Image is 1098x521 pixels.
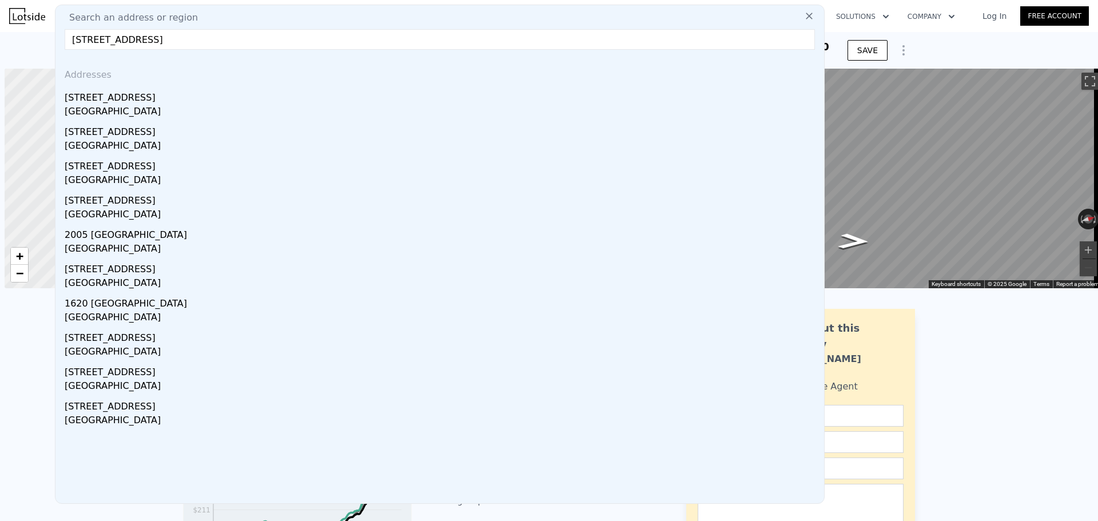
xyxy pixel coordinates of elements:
[1033,281,1049,287] a: Terms (opens in new tab)
[898,6,964,27] button: Company
[65,29,815,50] input: Enter an address, city, region, neighborhood or zip code
[65,173,819,189] div: [GEOGRAPHIC_DATA]
[932,280,981,288] button: Keyboard shortcuts
[65,276,819,292] div: [GEOGRAPHIC_DATA]
[65,139,819,155] div: [GEOGRAPHIC_DATA]
[16,266,23,280] span: −
[193,506,210,514] tspan: $211
[65,121,819,139] div: [STREET_ADDRESS]
[1080,259,1097,276] button: Zoom out
[65,413,819,429] div: [GEOGRAPHIC_DATA]
[65,311,819,327] div: [GEOGRAPHIC_DATA]
[65,292,819,311] div: 1620 [GEOGRAPHIC_DATA]
[65,105,819,121] div: [GEOGRAPHIC_DATA]
[892,39,915,62] button: Show Options
[16,249,23,263] span: +
[65,242,819,258] div: [GEOGRAPHIC_DATA]
[825,230,882,253] path: Go North, 176th Ave E
[776,352,904,380] div: [PERSON_NAME] Bahadur
[65,327,819,345] div: [STREET_ADDRESS]
[1078,209,1084,229] button: Rotate counterclockwise
[65,379,819,395] div: [GEOGRAPHIC_DATA]
[11,265,28,282] a: Zoom out
[11,248,28,265] a: Zoom in
[65,258,819,276] div: [STREET_ADDRESS]
[65,155,819,173] div: [STREET_ADDRESS]
[988,281,1027,287] span: © 2025 Google
[60,11,198,25] span: Search an address or region
[65,345,819,361] div: [GEOGRAPHIC_DATA]
[9,8,45,24] img: Lotside
[1080,241,1097,258] button: Zoom in
[65,395,819,413] div: [STREET_ADDRESS]
[848,40,888,61] button: SAVE
[969,10,1020,22] a: Log In
[776,320,904,352] div: Ask about this property
[65,361,819,379] div: [STREET_ADDRESS]
[60,59,819,86] div: Addresses
[65,224,819,242] div: 2005 [GEOGRAPHIC_DATA]
[65,86,819,105] div: [STREET_ADDRESS]
[827,6,898,27] button: Solutions
[65,208,819,224] div: [GEOGRAPHIC_DATA]
[65,189,819,208] div: [STREET_ADDRESS]
[1020,6,1089,26] a: Free Account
